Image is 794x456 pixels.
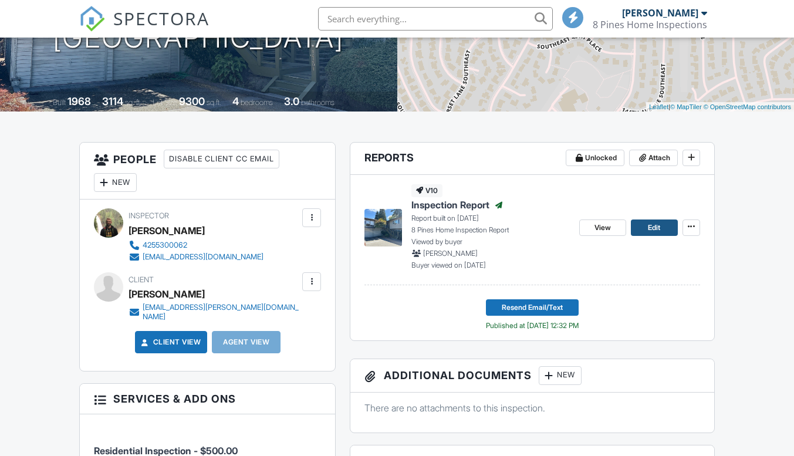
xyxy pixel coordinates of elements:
span: Inspector [129,211,169,220]
span: sq. ft. [125,98,141,107]
h3: Additional Documents [350,359,714,393]
a: SPECTORA [79,16,210,40]
div: 3114 [102,95,123,107]
span: Client [129,275,154,284]
div: [PERSON_NAME] [129,285,205,303]
a: Client View [139,336,201,348]
h3: Services & Add ons [80,384,335,414]
div: 4255300062 [143,241,187,250]
span: bedrooms [241,98,273,107]
div: 1968 [67,95,91,107]
div: [PERSON_NAME] [129,222,205,239]
a: [EMAIL_ADDRESS][PERSON_NAME][DOMAIN_NAME] [129,303,299,322]
a: © MapTiler [670,103,702,110]
div: | [646,102,794,112]
span: Built [53,98,66,107]
div: New [94,173,137,192]
input: Search everything... [318,7,553,31]
a: Leaflet [649,103,668,110]
div: [EMAIL_ADDRESS][PERSON_NAME][DOMAIN_NAME] [143,303,299,322]
div: 9300 [179,95,205,107]
span: sq.ft. [207,98,221,107]
a: 4255300062 [129,239,263,251]
div: 3.0 [284,95,299,107]
span: Lot Size [153,98,177,107]
img: The Best Home Inspection Software - Spectora [79,6,105,32]
a: [EMAIL_ADDRESS][DOMAIN_NAME] [129,251,263,263]
div: Disable Client CC Email [164,150,279,168]
div: [PERSON_NAME] [622,7,698,19]
h3: People [80,143,335,200]
div: [EMAIL_ADDRESS][DOMAIN_NAME] [143,252,263,262]
a: © OpenStreetMap contributors [704,103,791,110]
div: 4 [232,95,239,107]
span: bathrooms [301,98,335,107]
div: 8 Pines Home Inspections [593,19,707,31]
p: There are no attachments to this inspection. [364,401,700,414]
span: SPECTORA [113,6,210,31]
div: New [539,366,582,385]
